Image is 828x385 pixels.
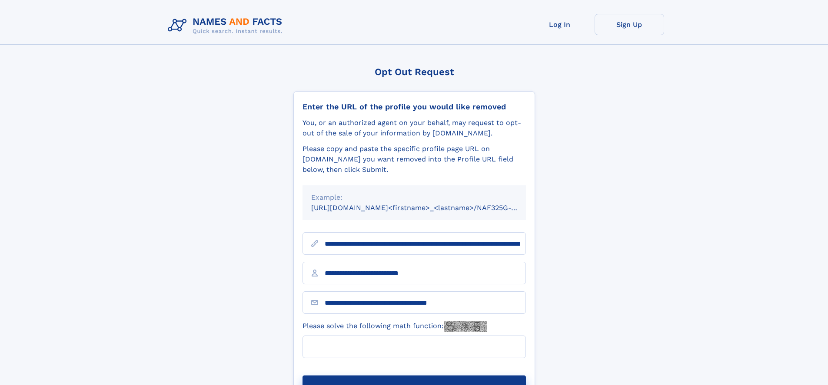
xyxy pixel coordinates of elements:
small: [URL][DOMAIN_NAME]<firstname>_<lastname>/NAF325G-xxxxxxxx [311,204,542,212]
a: Log In [525,14,595,35]
a: Sign Up [595,14,664,35]
img: Logo Names and Facts [164,14,289,37]
div: Please copy and paste the specific profile page URL on [DOMAIN_NAME] you want removed into the Pr... [303,144,526,175]
div: Example: [311,192,517,203]
label: Please solve the following math function: [303,321,487,332]
div: Opt Out Request [293,66,535,77]
div: Enter the URL of the profile you would like removed [303,102,526,112]
div: You, or an authorized agent on your behalf, may request to opt-out of the sale of your informatio... [303,118,526,138]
